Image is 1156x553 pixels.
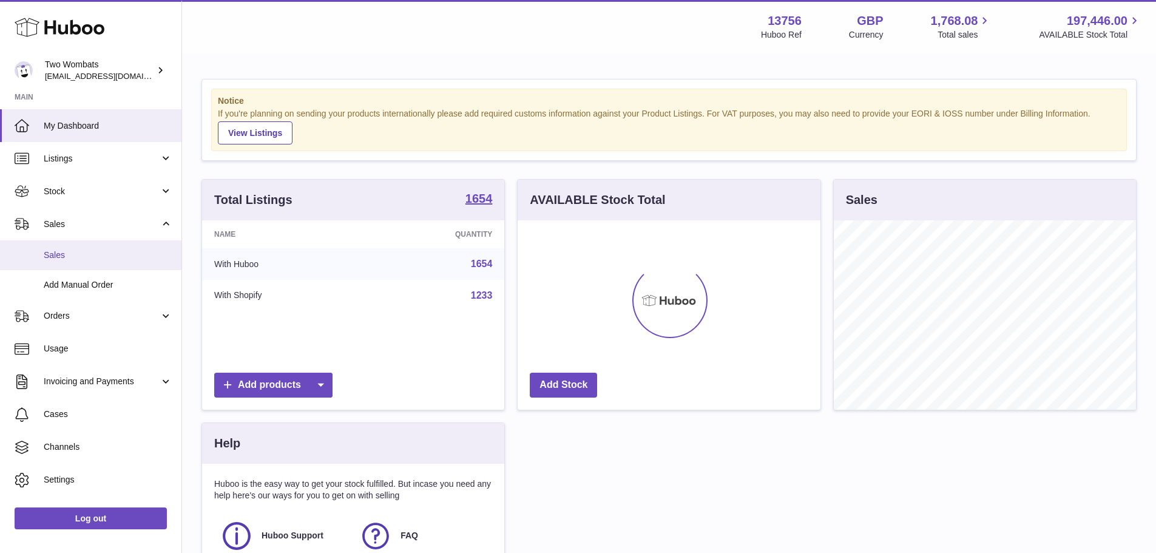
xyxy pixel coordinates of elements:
[530,192,665,208] h3: AVAILABLE Stock Total
[218,108,1120,144] div: If you're planning on sending your products internationally please add required customs informati...
[44,249,172,261] span: Sales
[857,13,883,29] strong: GBP
[214,192,292,208] h3: Total Listings
[465,192,493,205] strong: 1654
[849,29,884,41] div: Currency
[214,435,240,452] h3: Help
[846,192,877,208] h3: Sales
[45,71,178,81] span: [EMAIL_ADDRESS][DOMAIN_NAME]
[401,530,418,541] span: FAQ
[202,280,365,311] td: With Shopify
[214,478,492,501] p: Huboo is the easy way to get your stock fulfilled. But incase you need any help here's our ways f...
[471,259,493,269] a: 1654
[202,220,365,248] th: Name
[768,13,802,29] strong: 13756
[202,248,365,280] td: With Huboo
[44,219,160,230] span: Sales
[761,29,802,41] div: Huboo Ref
[44,474,172,486] span: Settings
[931,13,992,41] a: 1,768.08 Total sales
[1039,13,1141,41] a: 197,446.00 AVAILABLE Stock Total
[44,186,160,197] span: Stock
[15,61,33,80] img: internalAdmin-13756@internal.huboo.com
[214,373,333,398] a: Add products
[218,121,292,144] a: View Listings
[44,279,172,291] span: Add Manual Order
[44,441,172,453] span: Channels
[465,192,493,207] a: 1654
[471,290,493,300] a: 1233
[365,220,505,248] th: Quantity
[44,343,172,355] span: Usage
[45,59,154,82] div: Two Wombats
[44,376,160,387] span: Invoicing and Payments
[931,13,978,29] span: 1,768.08
[44,409,172,420] span: Cases
[44,310,160,322] span: Orders
[44,120,172,132] span: My Dashboard
[1039,29,1141,41] span: AVAILABLE Stock Total
[1067,13,1127,29] span: 197,446.00
[938,29,992,41] span: Total sales
[218,95,1120,107] strong: Notice
[44,153,160,165] span: Listings
[220,520,347,552] a: Huboo Support
[15,507,167,529] a: Log out
[359,520,486,552] a: FAQ
[262,530,323,541] span: Huboo Support
[530,373,597,398] a: Add Stock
